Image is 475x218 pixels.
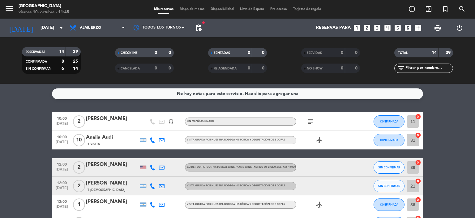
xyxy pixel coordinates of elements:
span: 2 [73,161,85,174]
span: CONFIRMADA [380,120,398,123]
i: airplanemode_active [316,201,323,208]
i: cancel [415,159,421,166]
span: Visita guiada por nuestra bodega histórica y degustación de 2 copas [187,203,285,206]
span: CANCELADA [121,67,140,70]
strong: 39 [446,51,452,55]
span: [DATE] [54,205,70,212]
strong: 0 [169,66,172,70]
i: menu [5,4,14,13]
span: RE AGENDADA [214,67,237,70]
strong: 0 [248,66,250,70]
strong: 0 [262,51,266,55]
strong: 0 [341,51,343,55]
span: 10 [73,134,85,146]
span: [DATE] [54,122,70,129]
i: looks_one [353,24,361,32]
strong: 8 [62,59,64,64]
span: Visita guiada por nuestra bodega histórica y degustación de 2 copas [187,185,285,187]
strong: 0 [248,51,250,55]
strong: 0 [155,66,157,70]
span: CONFIRMADA [380,203,398,206]
strong: 0 [155,51,157,55]
i: arrow_drop_down [58,24,65,32]
strong: 0 [262,66,266,70]
div: [PERSON_NAME] [86,198,139,206]
span: 2 [73,115,85,128]
i: [DATE] [5,21,37,35]
i: turned_in_not [442,5,449,13]
i: looks_two [363,24,371,32]
button: SIN CONFIRMAR [374,161,404,174]
button: SIN CONFIRMAR [374,180,404,192]
span: 12:00 [54,160,70,167]
span: 10:00 [54,114,70,122]
i: add_box [414,24,422,32]
span: Almuerzo [80,26,101,30]
i: looks_6 [404,24,412,32]
span: CHECK INS [121,51,138,55]
i: cancel [415,132,421,138]
div: [PERSON_NAME] [86,179,139,187]
span: 7 [DEMOGRAPHIC_DATA] [88,188,125,193]
span: Mapa de mesas [177,7,208,11]
span: 12:00 [54,179,70,186]
span: Lista de Espera [237,7,267,11]
i: looks_3 [373,24,381,32]
i: looks_5 [394,24,402,32]
span: 12:00 [54,198,70,205]
strong: 0 [355,51,359,55]
span: Reservas para [316,25,351,30]
strong: 14 [59,50,64,54]
strong: 14 [73,66,79,71]
div: viernes 10. octubre - 11:45 [19,9,69,16]
div: [PERSON_NAME] [86,161,139,169]
i: add_circle_outline [408,5,416,13]
button: CONFIRMADA [374,115,404,128]
span: Sin menú asignado [187,120,214,122]
div: [PERSON_NAME] [86,115,139,123]
span: Guide tour at our historical winery and wine tasting of 2 glasses [187,166,296,168]
span: SIN CONFIRMAR [378,166,400,169]
span: , ARS 14000 [281,166,296,168]
span: 2 [73,180,85,192]
input: Filtrar por nombre... [405,65,453,72]
i: looks_4 [383,24,392,32]
span: TOTAL [398,51,408,55]
div: Analia Audi [86,133,139,141]
span: [DATE] [54,186,70,193]
span: Pre-acceso [267,7,290,11]
span: SENTADAS [214,51,230,55]
strong: 39 [73,50,79,54]
span: SIN CONFIRMAR [378,184,400,188]
i: cancel [415,113,421,120]
i: headset_mic [168,119,174,124]
div: [GEOGRAPHIC_DATA] [19,3,69,9]
strong: 0 [341,66,343,70]
span: CONFIRMADA [380,138,398,142]
button: CONFIRMADA [374,134,404,146]
span: SERVIDAS [307,51,322,55]
span: pending_actions [195,24,202,32]
i: search [458,5,466,13]
div: LOG OUT [448,19,470,37]
i: airplanemode_active [316,136,323,144]
span: Disponibilidad [208,7,237,11]
span: [DATE] [54,140,70,147]
i: cancel [415,178,421,184]
strong: 25 [73,59,79,64]
span: print [434,24,441,32]
span: NO SHOW [307,67,323,70]
span: 10:00 [54,133,70,140]
i: filter_list [397,65,405,72]
span: 1 [73,198,85,211]
i: exit_to_app [425,5,432,13]
i: subject [306,118,314,125]
i: power_settings_new [456,24,463,32]
button: CONFIRMADA [374,198,404,211]
span: fiber_manual_record [202,21,205,24]
span: Mis reservas [151,7,177,11]
span: [DATE] [54,167,70,175]
button: menu [5,4,14,15]
span: Visita guiada por nuestra bodega histórica y degustación de 2 copas [187,139,285,141]
strong: 6 [62,66,64,71]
